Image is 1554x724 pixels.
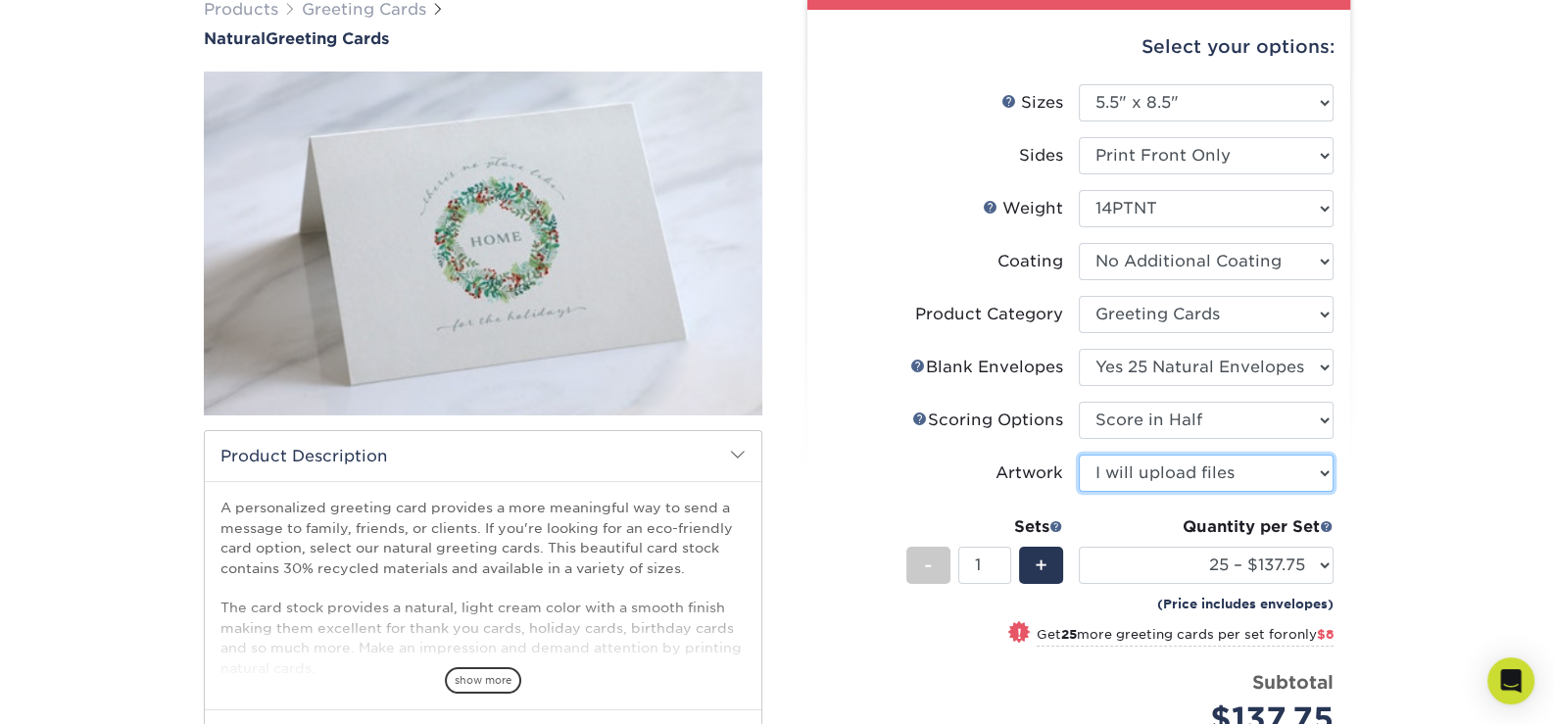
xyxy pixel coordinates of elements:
[910,356,1063,379] div: Blank Envelopes
[1017,623,1022,644] span: !
[205,431,761,481] h2: Product Description
[997,250,1063,273] div: Coating
[1252,671,1334,693] strong: Subtotal
[996,461,1063,485] div: Artwork
[1037,627,1334,647] small: Get more greeting cards per set for
[1001,91,1063,115] div: Sizes
[1487,657,1534,704] div: Open Intercom Messenger
[1035,551,1047,580] span: +
[823,10,1335,84] div: Select your options:
[204,29,762,48] h1: Greeting Cards
[983,197,1063,220] div: Weight
[204,29,266,48] span: Natural
[445,667,521,694] span: show more
[1288,627,1334,642] span: only
[204,29,762,48] a: NaturalGreeting Cards
[1317,627,1334,642] span: $8
[204,50,762,436] img: Natural 01
[912,409,1063,432] div: Scoring Options
[1019,144,1063,168] div: Sides
[1061,627,1077,642] strong: 25
[906,515,1063,539] div: Sets
[1079,515,1334,539] div: Quantity per Set
[1157,595,1334,613] small: (Price includes envelopes)
[915,303,1063,326] div: Product Category
[924,551,933,580] span: -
